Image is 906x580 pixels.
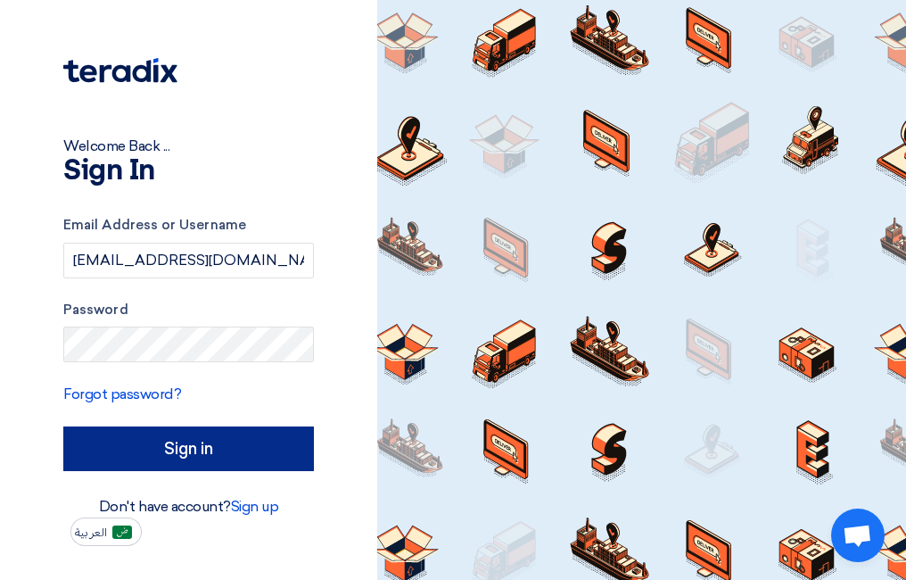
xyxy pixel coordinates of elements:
[63,300,314,320] label: Password
[75,526,107,539] span: العربية
[112,526,132,539] img: ar-AR.png
[231,498,279,515] a: Sign up
[63,215,314,236] label: Email Address or Username
[63,157,314,186] h1: Sign In
[831,509,885,562] a: Open chat
[70,518,142,546] button: العربية
[63,427,314,471] input: Sign in
[63,385,181,402] a: Forgot password?
[63,243,314,278] input: Enter your business email or username
[63,496,314,518] div: Don't have account?
[63,136,314,157] div: Welcome Back ...
[63,58,177,83] img: Teradix logo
